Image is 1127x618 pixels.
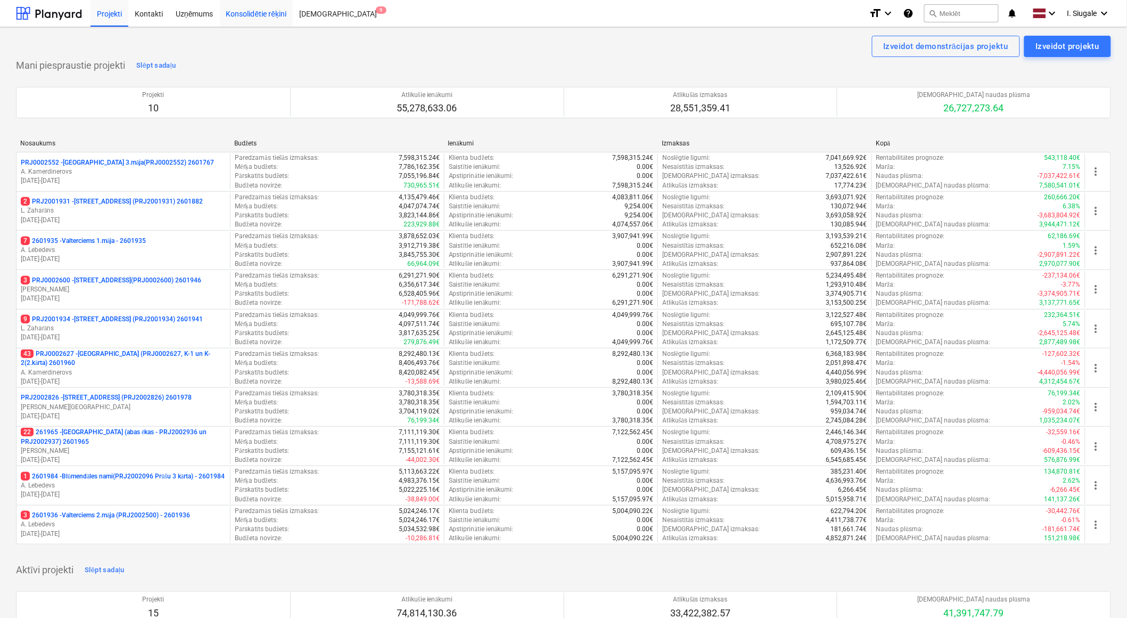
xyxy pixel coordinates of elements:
[449,280,501,289] p: Saistītie ienākumi :
[929,9,937,18] span: search
[21,255,226,264] p: [DATE] - [DATE]
[1036,39,1099,53] div: Izveidot projektu
[872,36,1020,57] button: Izveidot demonstrācijas projektu
[826,193,867,202] p: 3,693,071.92€
[235,211,289,220] p: Pārskatīts budžets :
[876,172,924,181] p: Naudas plūsma :
[831,320,867,329] p: 695,107.78€
[82,562,127,579] button: Slēpt sadaļu
[662,211,760,220] p: [DEMOGRAPHIC_DATA] izmaksas :
[21,530,226,539] p: [DATE] - [DATE]
[637,162,653,172] p: 0.00€
[876,359,895,368] p: Marža :
[612,389,653,398] p: 3,780,318.35€
[21,315,226,342] div: 9PRJ2001934 -[STREET_ADDRESS] (PRJ2001934) 2601941L. Zaharāns[DATE]-[DATE]
[235,162,278,172] p: Mērķa budžets :
[1090,244,1103,257] span: more_vert
[835,162,867,172] p: 13,526.92€
[612,153,653,162] p: 7,598,315.24€
[662,349,711,359] p: Noslēgtie līgumi :
[876,349,945,359] p: Rentabilitātes prognoze :
[21,368,226,377] p: A. Kamerdinerovs
[235,289,289,298] p: Pārskatīts budžets :
[1067,9,1097,18] span: I. Siugale
[449,338,501,347] p: Atlikušie ienākumi :
[235,338,282,347] p: Budžeta novirze :
[924,4,999,22] button: Meklēt
[1062,280,1081,289] p: -3.77%
[134,57,179,74] button: Slēpt sadaļu
[448,140,654,148] div: Ienākumi
[1090,440,1103,453] span: more_vert
[662,311,711,320] p: Noslēgtie līgumi :
[399,311,440,320] p: 4,049,999.76€
[1063,320,1081,329] p: 5.74%
[21,446,226,456] p: [PERSON_NAME]
[21,197,30,206] span: 2
[399,320,440,329] p: 4,097,511.74€
[449,193,495,202] p: Klienta budžets :
[876,271,945,280] p: Rentabilitātes prognoze :
[399,280,440,289] p: 6,356,617.34€
[826,172,867,181] p: 7,037,422.61€
[903,7,914,20] i: Zināšanu pamats
[449,320,501,329] p: Saistītie ienākumi :
[235,259,282,269] p: Budžeta novirze :
[662,232,711,241] p: Noslēgtie līgumi :
[449,298,501,307] p: Atlikušie ienākumi :
[1046,7,1059,20] i: keyboard_arrow_down
[235,271,318,280] p: Paredzamās tiešās izmaksas :
[449,289,514,298] p: Apstiprinātie ienākumi :
[876,298,991,307] p: [DEMOGRAPHIC_DATA] naudas plūsma :
[876,181,991,190] p: [DEMOGRAPHIC_DATA] naudas plūsma :
[662,280,725,289] p: Nesaistītās izmaksas :
[399,202,440,211] p: 4,047,074.74€
[21,276,201,285] p: PRJ0002600 - [STREET_ADDRESS](PRJ0002600) 2601946
[826,377,867,386] p: 3,980,025.46€
[876,259,991,269] p: [DEMOGRAPHIC_DATA] naudas plūsma :
[662,289,760,298] p: [DEMOGRAPHIC_DATA] izmaksas :
[399,241,440,250] p: 3,912,719.38€
[1090,362,1103,375] span: more_vert
[21,377,226,386] p: [DATE] - [DATE]
[235,193,318,202] p: Paredzamās tiešās izmaksas :
[612,220,653,229] p: 4,074,557.06€
[1090,401,1103,413] span: more_vert
[1038,250,1081,259] p: -2,907,891.22€
[662,389,711,398] p: Noslēgtie līgumi :
[624,202,653,211] p: 9,254.00€
[1062,359,1081,368] p: -1.54%
[876,241,895,250] p: Marža :
[376,6,386,14] span: 9
[662,338,718,347] p: Atlikušās izmaksas :
[662,377,718,386] p: Atlikušās izmaksas :
[876,202,895,211] p: Marža :
[449,389,495,398] p: Klienta budžets :
[399,398,440,407] p: 3,780,318.35€
[1090,479,1103,492] span: more_vert
[21,167,226,176] p: A. Kamerdinerovs
[876,250,924,259] p: Naudas plūsma :
[637,398,653,407] p: 0.00€
[21,490,226,499] p: [DATE] - [DATE]
[662,298,718,307] p: Atlikušās izmaksas :
[399,359,440,368] p: 8,406,493.76€
[1063,162,1081,172] p: 7.15%
[826,368,867,377] p: 4,440,056.99€
[637,289,653,298] p: 0.00€
[399,172,440,181] p: 7,055,196.84€
[1044,153,1081,162] p: 543,118.40€
[21,324,226,333] p: L. Zaharāns
[1038,289,1081,298] p: -3,374,905.71€
[235,220,282,229] p: Budžeta novirze :
[235,359,278,368] p: Mērķa budžets :
[662,271,711,280] p: Noslēgtie līgumi :
[1090,205,1103,217] span: more_vert
[449,153,495,162] p: Klienta budžets :
[21,456,226,465] p: [DATE] - [DATE]
[399,250,440,259] p: 3,845,755.30€
[826,232,867,241] p: 3,193,539.21€
[612,298,653,307] p: 6,291,271.90€
[21,276,30,284] span: 3
[637,359,653,368] p: 0.00€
